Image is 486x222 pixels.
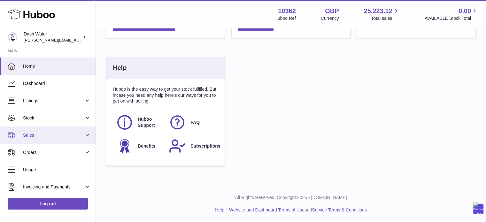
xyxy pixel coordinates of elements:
a: Huboo Support [116,114,162,131]
div: Dash Water [24,31,81,43]
span: Listings [23,98,84,104]
strong: GBP [325,7,339,15]
a: Website and Dashboard Terms of Use [229,207,305,212]
a: FAQ [169,114,215,131]
span: Total sales [371,15,399,21]
p: All Rights Reserved. Copyright 2025 - [DOMAIN_NAME] [101,195,481,201]
h3: Help [113,64,127,72]
span: Benefits [138,143,155,149]
a: 25,223.12 Total sales [364,7,399,21]
a: Service Terms & Conditions [312,207,367,212]
span: 0.00 [459,7,471,15]
a: Subscriptions [169,137,215,155]
a: Benefits [116,137,162,155]
span: Home [23,63,91,69]
span: [PERSON_NAME][EMAIL_ADDRESS][DOMAIN_NAME] [24,37,128,42]
li: and [227,207,367,213]
p: Huboo is the easy way to get your stock fulfilled. But incase you need any help here's our ways f... [113,86,218,104]
a: Log out [8,198,88,210]
a: Help [215,207,224,212]
span: Invoicing and Payments [23,184,84,190]
div: Currency [321,15,339,21]
span: AVAILABLE Stock Total [424,15,478,21]
span: Sales [23,132,84,138]
div: Huboo Ref [274,15,296,21]
img: james@dash-water.com [8,32,17,42]
span: Huboo Support [138,116,162,128]
span: Orders [23,149,84,156]
span: Subscriptions [190,143,220,149]
span: Dashboard [23,80,91,87]
span: Stock [23,115,84,121]
strong: 10362 [278,7,296,15]
a: 0.00 AVAILABLE Stock Total [424,7,478,21]
span: Usage [23,167,91,173]
span: FAQ [190,119,200,126]
span: 25,223.12 [364,7,392,15]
